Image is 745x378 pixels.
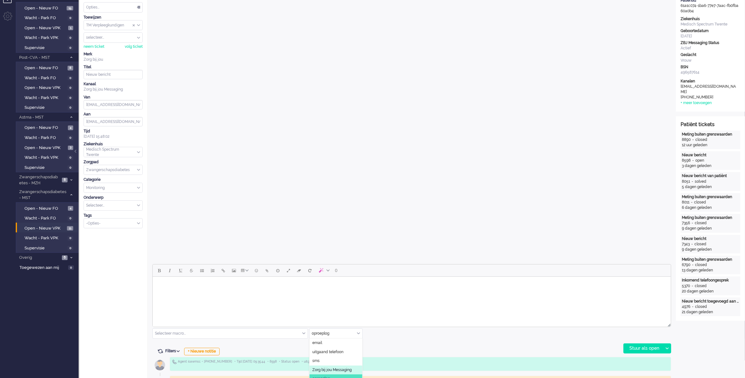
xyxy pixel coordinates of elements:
a: Toegewezen aan mij 0 [18,264,79,271]
div: [DATE] 15:48:02 [84,129,143,139]
button: AI [315,265,332,276]
a: Open - Nieuw VPK 3 [18,144,78,151]
li: uitgaand telefoon [310,347,362,357]
span: 15 [67,6,73,11]
div: Vrouw [681,58,740,63]
span: Wacht - Park FO [25,75,66,81]
div: + meer toevoegen [681,100,712,106]
div: Zorg bij jou [84,57,143,62]
li: email [310,339,362,348]
div: - [690,304,695,309]
span: 4 [68,125,73,130]
span: 0 [68,36,73,40]
span: • Tijd [DATE] 09:35:44 [234,359,265,364]
button: Insert/edit image [229,265,239,276]
span: Wacht - Park VPK [25,235,66,241]
span: Supervisie [25,165,66,171]
div: - [690,283,695,289]
div: Aan [84,112,143,117]
span: Overig [18,255,60,261]
div: solved [695,179,706,184]
div: - [690,262,695,268]
li: Admin menu [3,12,17,26]
div: 7343 [682,242,690,247]
span: email [312,341,322,346]
div: Ziekenhuis [681,16,740,22]
a: Open - Nieuw FO 8 [18,64,78,71]
div: 6790 [682,262,690,268]
div: Meting buiten grenswaarden [682,194,739,200]
span: 0 [68,16,73,20]
a: Wacht - Park FO 0 [18,134,78,141]
div: 5 dagen geleden [682,184,739,190]
div: 5370 [682,283,690,289]
button: Insert/edit link [218,265,229,276]
div: [PHONE_NUMBER] [681,95,737,100]
div: Meting buiten grenswaarden [682,215,739,220]
div: [EMAIL_ADDRESS][DOMAIN_NAME] [681,84,737,95]
div: [DATE] [681,34,740,39]
span: Post-CVA - MST [18,55,67,61]
a: Open - Nieuw FO 4 [18,205,78,212]
div: Select Tags [84,218,143,229]
button: Table [239,265,251,276]
div: Merk [84,52,143,57]
div: Nieuw bericht [682,236,739,242]
div: 8011 [682,200,689,205]
div: 20 dagen geleden [682,289,739,294]
a: Wacht - Park FO 0 [18,14,78,21]
span: 0 [68,76,73,81]
span: Agent isawmsc • [PHONE_NUMBER] [178,359,232,364]
a: Wacht - Park VPK 0 [18,34,78,41]
span: Open - Nieuw VPK [25,145,66,151]
span: 0 [68,96,73,100]
span: Wacht - Park VPK [25,155,66,161]
div: 8598 [682,158,691,163]
a: Wacht - Park VPK 0 [18,94,78,101]
div: 12 uur geleden [682,142,739,148]
button: Emoticons [251,265,262,276]
div: open [695,158,704,163]
div: + Nieuwe notitie [184,348,220,355]
span: Open - Nieuw VPK [25,25,67,31]
span: Supervisie [25,45,66,51]
div: Tijd [84,129,143,134]
span: 0 [68,105,73,110]
div: Zorgpad [84,159,143,165]
span: 0 [68,246,73,251]
div: Patiënt tickets [681,121,740,128]
span: Zwangerschapsdiabetes - MST [18,189,67,201]
div: Inkomend telefoongesprek [682,278,739,283]
div: 9 dagen geleden [682,247,739,252]
button: Underline [175,265,186,276]
div: Nieuw bericht van patiënt [682,173,739,179]
div: Meting buiten grenswaarden [682,257,739,262]
div: Nieuw bericht toegevoegd aan gesprek [682,299,739,304]
span: • 8598 [267,359,277,364]
span: Wacht - Park FO [25,15,66,21]
div: 9 dagen geleden [682,226,739,231]
button: Add attachment [262,265,272,276]
div: volg ticket [125,44,143,49]
a: Open - Nieuw FO 4 [18,124,78,131]
div: - [690,220,695,226]
div: Nieuw bericht [682,153,739,158]
a: Open - Nieuw FO 15 [18,4,78,11]
span: 3 [68,146,73,150]
div: - [690,179,695,184]
div: ZBJ Messaging Status [681,40,740,46]
button: 0 [332,265,340,276]
div: Van [84,95,143,100]
span: 0 [68,165,73,170]
span: 0 [68,155,73,160]
button: Delay message [272,265,283,276]
li: sms [310,357,362,366]
span: 0 [68,236,73,241]
span: Open - Nieuw FO [25,125,66,131]
img: avatar [152,357,168,373]
span: Open - Nieuw FO [25,65,66,71]
div: Meting buiten grenswaarden [682,132,739,137]
span: 11 [67,226,73,231]
a: Open - Nieuw VPK 0 [18,84,78,91]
